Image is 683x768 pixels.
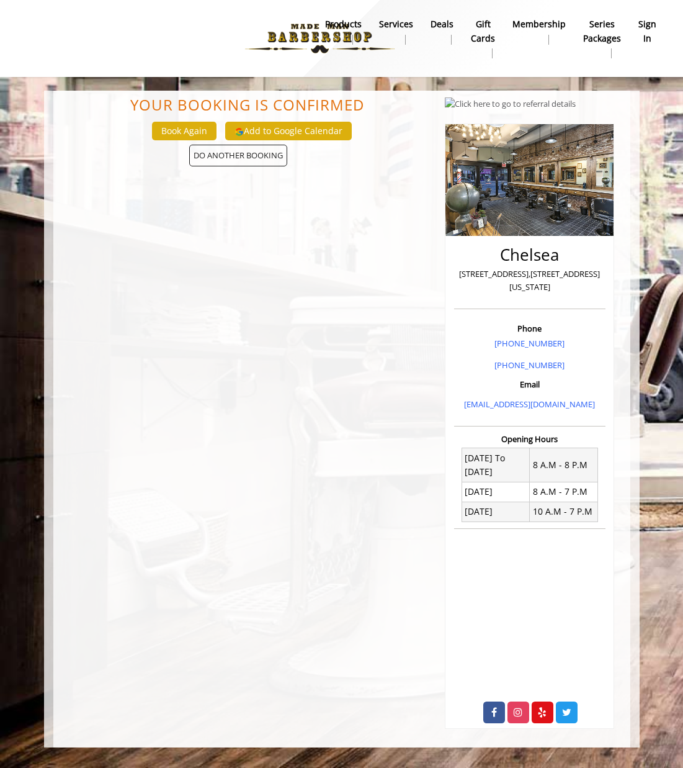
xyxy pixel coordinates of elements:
[316,16,370,48] a: Productsproducts
[530,448,597,482] td: 8 A.M - 8 P.M
[370,16,422,48] a: ServicesServices
[379,17,413,31] b: Services
[69,97,427,113] center: Your Booking is confirmed
[445,97,576,111] img: Click here to go to referral details
[457,268,602,294] p: [STREET_ADDRESS],[STREET_ADDRESS][US_STATE]
[471,17,495,45] b: gift cards
[431,17,453,31] b: Deals
[457,380,602,389] h3: Email
[462,448,529,482] td: [DATE] To [DATE]
[422,16,462,48] a: DealsDeals
[530,502,597,522] td: 10 A.M - 7 P.M
[462,482,529,502] td: [DATE]
[638,17,656,45] b: sign in
[152,122,217,140] button: Book Again
[234,4,405,73] img: Made Man Barbershop logo
[189,145,287,166] span: DO ANOTHER BOOKING
[574,16,630,61] a: Series packagesSeries packages
[462,16,504,61] a: Gift cardsgift cards
[457,246,602,264] h2: Chelsea
[464,399,595,410] a: [EMAIL_ADDRESS][DOMAIN_NAME]
[512,17,566,31] b: Membership
[325,17,362,31] b: products
[504,16,574,48] a: MembershipMembership
[630,16,665,48] a: sign insign in
[457,324,602,333] h3: Phone
[494,338,565,349] a: [PHONE_NUMBER]
[494,359,565,371] a: [PHONE_NUMBER]
[454,435,605,443] h3: Opening Hours
[530,482,597,502] td: 8 A.M - 7 P.M
[225,122,352,140] button: Add to Google Calendar
[462,502,529,522] td: [DATE]
[583,17,621,45] b: Series packages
